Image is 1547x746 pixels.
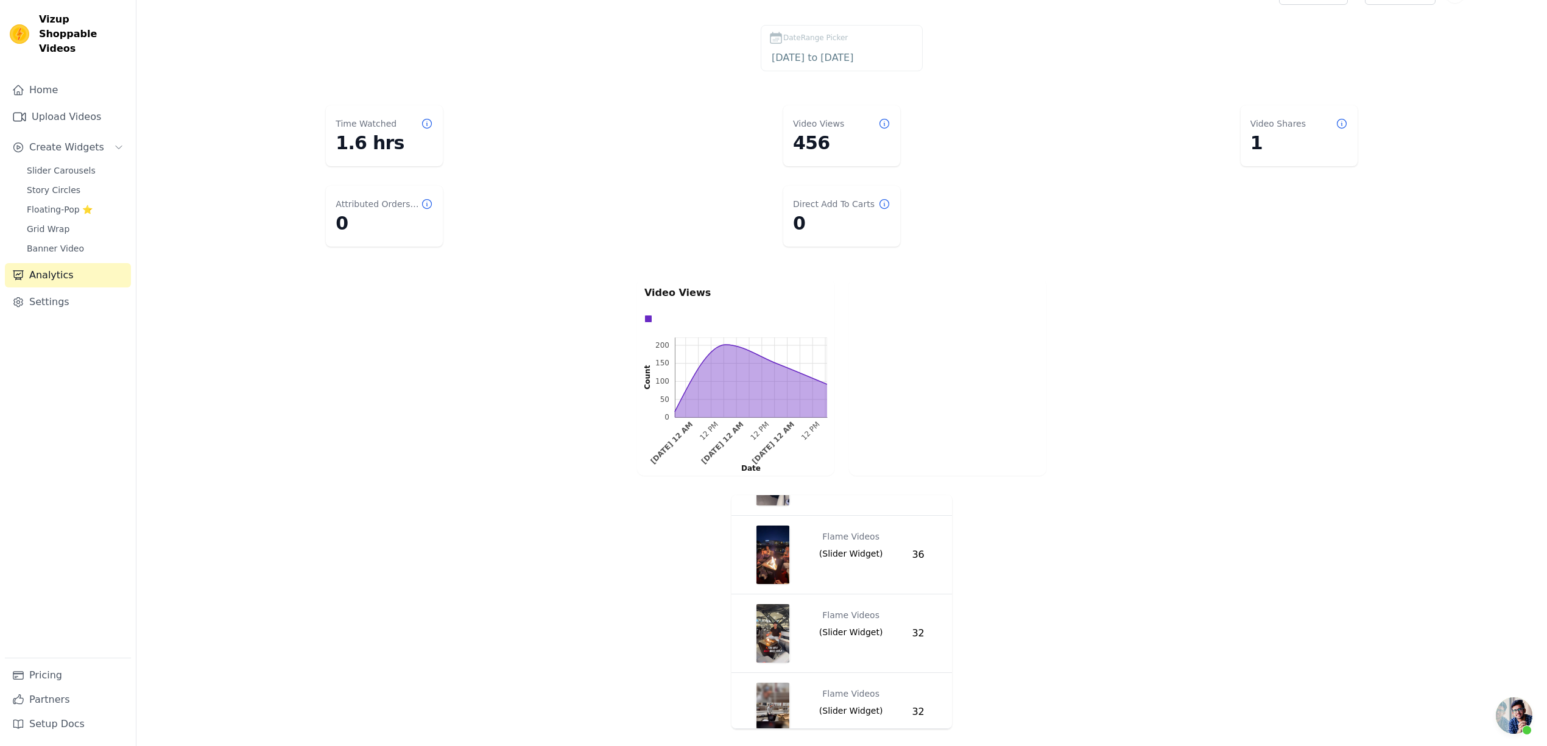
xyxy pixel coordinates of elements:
[800,420,822,442] g: Wed Oct 01 2025 12:00:00 GMT-0500 (Central Daylight Time)
[912,626,937,641] div: 32
[700,420,745,466] text: [DATE] 12 AM
[655,377,669,385] text: 100
[750,420,796,466] text: [DATE] 12 AM
[700,420,745,466] g: Tue Sep 30 2025 00:00:00 GMT-0500 (Central Daylight Time)
[769,50,915,66] input: DateRange Picker
[819,626,883,638] span: ( Slider Widget )
[749,420,770,442] g: Tue Sep 30 2025 12:00:00 GMT-0500 (Central Daylight Time)
[649,418,827,466] g: bottom ticks
[756,604,790,663] img: video
[793,118,844,130] dt: Video Views
[19,201,131,218] a: Floating-Pop ⭐
[336,213,433,234] dd: 0
[5,290,131,314] a: Settings
[644,286,827,300] p: Video Views
[664,413,669,421] text: 0
[336,198,421,210] dt: Attributed Orders Count
[19,220,131,238] a: Grid Wrap
[336,132,433,154] dd: 1.6 hrs
[698,420,720,442] text: 12 PM
[819,547,883,560] span: ( Slider Widget )
[27,242,84,255] span: Banner Video
[10,24,29,44] img: Vizup
[643,365,652,389] text: Count
[5,712,131,736] a: Setup Docs
[912,547,937,562] div: 36
[5,688,131,712] a: Partners
[793,132,890,154] dd: 456
[800,420,822,442] text: 12 PM
[336,118,396,130] dt: Time Watched
[750,420,796,466] g: Wed Oct 01 2025 00:00:00 GMT-0500 (Central Daylight Time)
[1250,132,1348,154] dd: 1
[19,240,131,257] a: Banner Video
[822,604,879,626] div: Flame Videos
[819,705,883,717] span: ( Slider Widget )
[793,213,890,234] dd: 0
[660,395,669,404] text: 50
[27,184,80,196] span: Story Circles
[27,164,96,177] span: Slider Carousels
[749,420,770,442] text: 12 PM
[783,32,848,43] span: DateRange Picker
[625,338,675,422] g: left axis
[5,105,131,129] a: Upload Videos
[27,223,69,235] span: Grid Wrap
[912,705,937,719] div: 32
[655,341,669,350] text: 200
[698,420,720,442] g: Mon Sep 29 2025 12:00:00 GMT-0500 (Central Daylight Time)
[39,12,126,56] span: Vizup Shoppable Videos
[5,663,131,688] a: Pricing
[5,78,131,102] a: Home
[793,198,875,210] dt: Direct Add To Carts
[641,312,824,326] div: Data groups
[5,263,131,287] a: Analytics
[19,162,131,179] a: Slider Carousels
[756,683,790,741] img: video
[1250,118,1306,130] dt: Video Shares
[19,181,131,199] a: Story Circles
[29,140,104,155] span: Create Widgets
[822,683,879,705] div: Flame Videos
[1496,697,1532,734] div: Open chat
[756,526,790,584] img: video
[822,526,879,547] div: Flame Videos
[27,203,93,216] span: Floating-Pop ⭐
[649,420,694,466] text: [DATE] 12 AM
[649,420,694,466] g: Mon Sep 29 2025 00:00:00 GMT-0500 (Central Daylight Time)
[5,135,131,160] button: Create Widgets
[655,338,675,422] g: left ticks
[655,359,669,367] text: 150
[741,464,761,473] text: Date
